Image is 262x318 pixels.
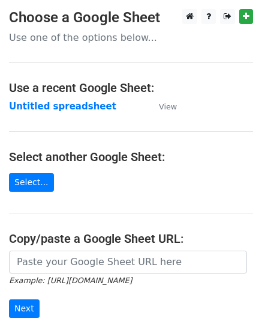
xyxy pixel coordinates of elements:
p: Use one of the options below... [9,31,253,44]
h4: Use a recent Google Sheet: [9,81,253,95]
a: Untitled spreadsheet [9,101,116,112]
input: Next [9,299,40,318]
h4: Copy/paste a Google Sheet URL: [9,231,253,246]
input: Paste your Google Sheet URL here [9,251,247,274]
h4: Select another Google Sheet: [9,150,253,164]
small: View [159,102,177,111]
a: Select... [9,173,54,192]
a: View [147,101,177,112]
h3: Choose a Google Sheet [9,9,253,26]
small: Example: [URL][DOMAIN_NAME] [9,276,132,285]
